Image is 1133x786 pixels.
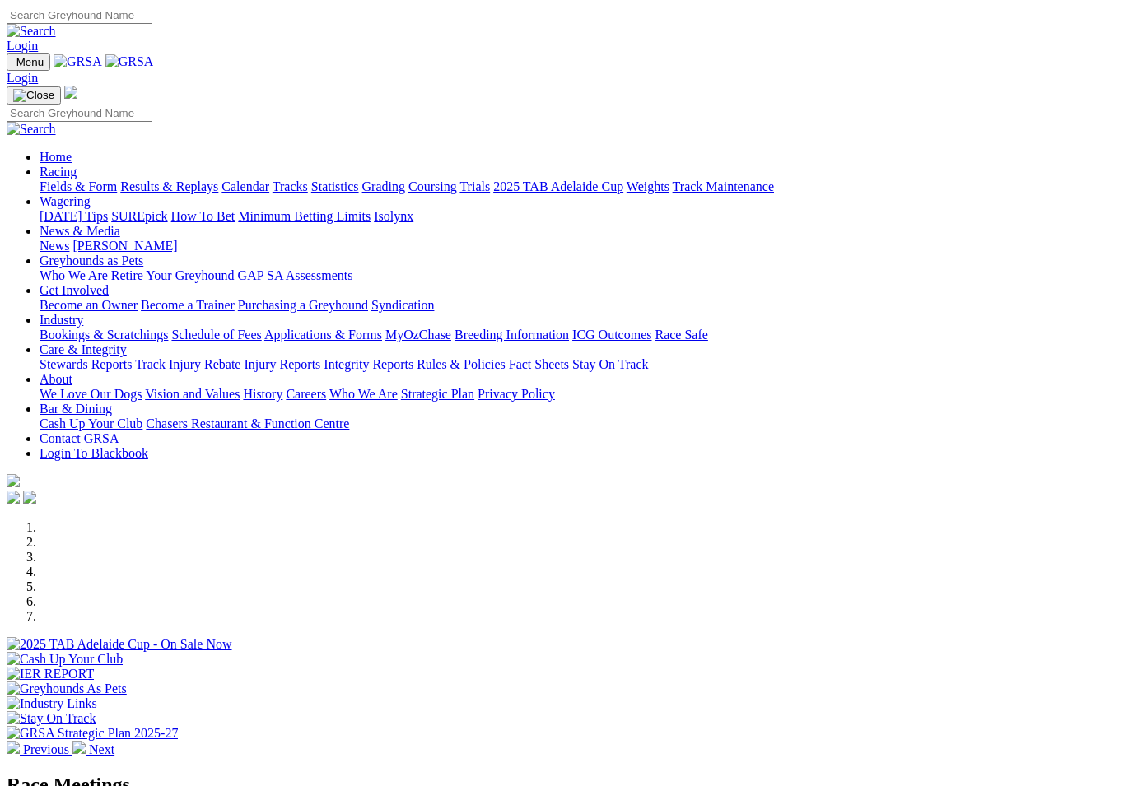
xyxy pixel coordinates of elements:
[401,387,474,401] a: Strategic Plan
[40,431,119,445] a: Contact GRSA
[40,179,117,193] a: Fields & Form
[7,7,152,24] input: Search
[385,328,451,342] a: MyOzChase
[7,86,61,105] button: Toggle navigation
[141,298,235,312] a: Become a Trainer
[238,268,353,282] a: GAP SA Assessments
[7,637,232,652] img: 2025 TAB Adelaide Cup - On Sale Now
[171,209,235,223] a: How To Bet
[40,328,1126,342] div: Industry
[7,741,20,754] img: chevron-left-pager-white.svg
[40,416,1126,431] div: Bar & Dining
[40,387,1126,402] div: About
[7,53,50,71] button: Toggle navigation
[7,726,178,741] img: GRSA Strategic Plan 2025-27
[243,387,282,401] a: History
[40,239,1126,253] div: News & Media
[40,328,168,342] a: Bookings & Scratchings
[324,357,413,371] a: Integrity Reports
[111,268,235,282] a: Retire Your Greyhound
[72,742,114,756] a: Next
[40,387,142,401] a: We Love Our Dogs
[7,652,123,667] img: Cash Up Your Club
[7,667,94,681] img: IER REPORT
[7,742,72,756] a: Previous
[7,681,127,696] img: Greyhounds As Pets
[40,446,148,460] a: Login To Blackbook
[146,416,349,430] a: Chasers Restaurant & Function Centre
[40,239,69,253] a: News
[459,179,490,193] a: Trials
[40,416,142,430] a: Cash Up Your Club
[40,402,112,416] a: Bar & Dining
[627,179,669,193] a: Weights
[408,179,457,193] a: Coursing
[572,357,648,371] a: Stay On Track
[72,239,177,253] a: [PERSON_NAME]
[7,71,38,85] a: Login
[7,122,56,137] img: Search
[40,179,1126,194] div: Racing
[7,474,20,487] img: logo-grsa-white.png
[72,741,86,754] img: chevron-right-pager-white.svg
[7,24,56,39] img: Search
[40,165,77,179] a: Racing
[238,209,371,223] a: Minimum Betting Limits
[135,357,240,371] a: Track Injury Rebate
[7,711,96,726] img: Stay On Track
[105,54,154,69] img: GRSA
[120,179,218,193] a: Results & Replays
[40,150,72,164] a: Home
[264,328,382,342] a: Applications & Forms
[40,313,83,327] a: Industry
[244,357,320,371] a: Injury Reports
[286,387,326,401] a: Careers
[40,253,143,267] a: Greyhounds as Pets
[40,268,108,282] a: Who We Are
[655,328,707,342] a: Race Safe
[273,179,308,193] a: Tracks
[311,179,359,193] a: Statistics
[40,342,127,356] a: Care & Integrity
[673,179,774,193] a: Track Maintenance
[329,387,398,401] a: Who We Are
[40,298,138,312] a: Become an Owner
[417,357,506,371] a: Rules & Policies
[40,372,72,386] a: About
[478,387,555,401] a: Privacy Policy
[7,105,152,122] input: Search
[16,56,44,68] span: Menu
[371,298,434,312] a: Syndication
[54,54,102,69] img: GRSA
[40,194,91,208] a: Wagering
[23,742,69,756] span: Previous
[64,86,77,99] img: logo-grsa-white.png
[40,209,1126,224] div: Wagering
[40,357,132,371] a: Stewards Reports
[7,696,97,711] img: Industry Links
[111,209,167,223] a: SUREpick
[493,179,623,193] a: 2025 TAB Adelaide Cup
[455,328,569,342] a: Breeding Information
[23,491,36,504] img: twitter.svg
[40,283,109,297] a: Get Involved
[362,179,405,193] a: Grading
[13,89,54,102] img: Close
[374,209,413,223] a: Isolynx
[40,357,1126,372] div: Care & Integrity
[171,328,261,342] a: Schedule of Fees
[509,357,569,371] a: Fact Sheets
[7,491,20,504] img: facebook.svg
[572,328,651,342] a: ICG Outcomes
[40,224,120,238] a: News & Media
[40,209,108,223] a: [DATE] Tips
[221,179,269,193] a: Calendar
[40,268,1126,283] div: Greyhounds as Pets
[40,298,1126,313] div: Get Involved
[238,298,368,312] a: Purchasing a Greyhound
[7,39,38,53] a: Login
[89,742,114,756] span: Next
[145,387,240,401] a: Vision and Values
